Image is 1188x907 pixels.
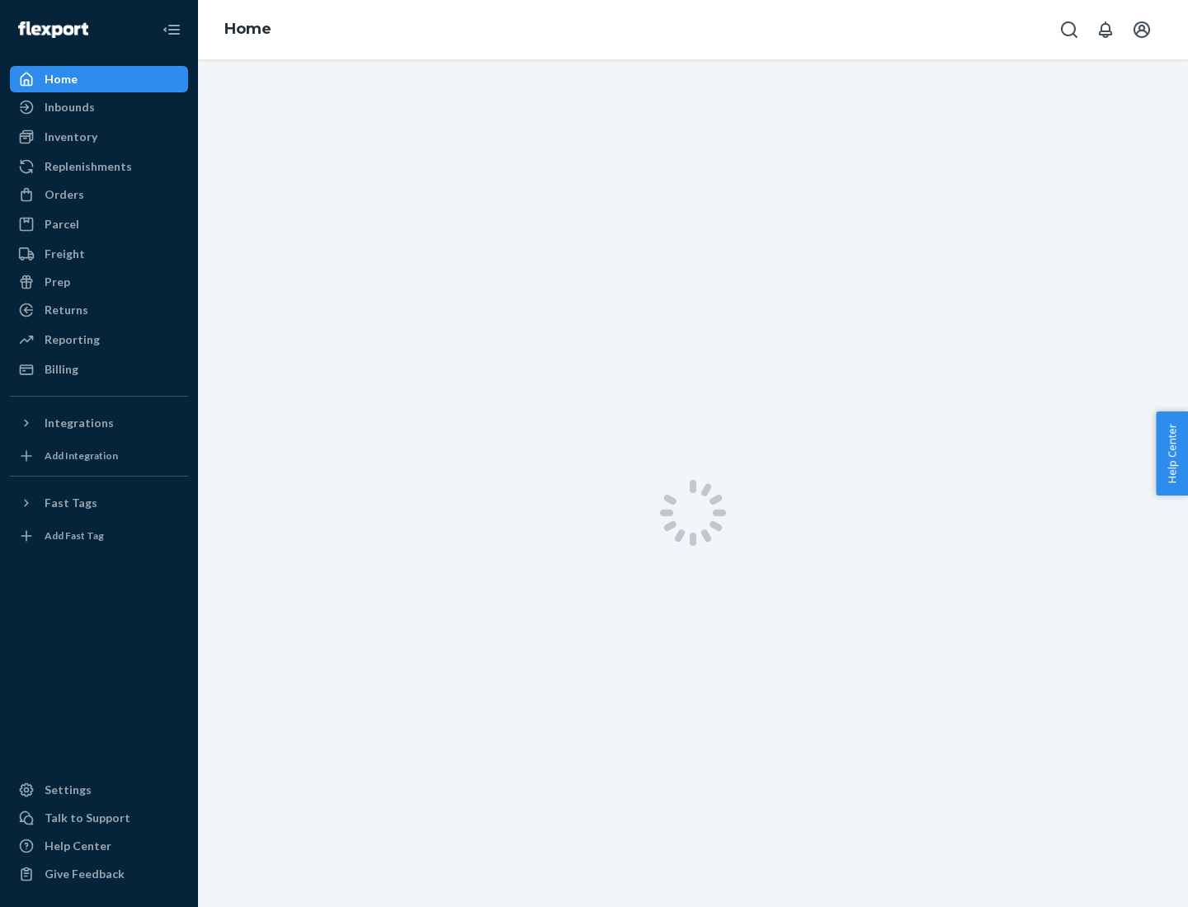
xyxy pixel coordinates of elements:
a: Returns [10,297,188,323]
button: Open Search Box [1053,13,1086,46]
a: Add Fast Tag [10,523,188,549]
button: Integrations [10,410,188,436]
a: Home [224,20,271,38]
div: Help Center [45,838,111,854]
div: Give Feedback [45,866,125,882]
img: Flexport logo [18,21,88,38]
a: Orders [10,181,188,208]
a: Reporting [10,327,188,353]
div: Fast Tags [45,495,97,511]
div: Talk to Support [45,810,130,826]
div: Orders [45,186,84,203]
a: Prep [10,269,188,295]
a: Settings [10,777,188,803]
a: Inventory [10,124,188,150]
div: Add Integration [45,449,118,463]
div: Parcel [45,216,79,233]
a: Inbounds [10,94,188,120]
button: Help Center [1156,411,1188,496]
a: Home [10,66,188,92]
ol: breadcrumbs [211,6,285,54]
a: Add Integration [10,443,188,469]
a: Help Center [10,833,188,859]
button: Open account menu [1125,13,1158,46]
button: Open notifications [1089,13,1122,46]
div: Returns [45,302,88,318]
a: Replenishments [10,153,188,180]
div: Integrations [45,415,114,431]
div: Add Fast Tag [45,529,104,543]
a: Billing [10,356,188,383]
button: Give Feedback [10,861,188,887]
div: Reporting [45,331,100,348]
div: Billing [45,361,78,378]
div: Freight [45,246,85,262]
div: Replenishments [45,158,132,175]
div: Prep [45,274,70,290]
button: Close Navigation [155,13,188,46]
a: Talk to Support [10,805,188,831]
div: Inventory [45,129,97,145]
div: Settings [45,782,92,798]
button: Fast Tags [10,490,188,516]
div: Home [45,71,78,87]
a: Freight [10,241,188,267]
div: Inbounds [45,99,95,115]
a: Parcel [10,211,188,237]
